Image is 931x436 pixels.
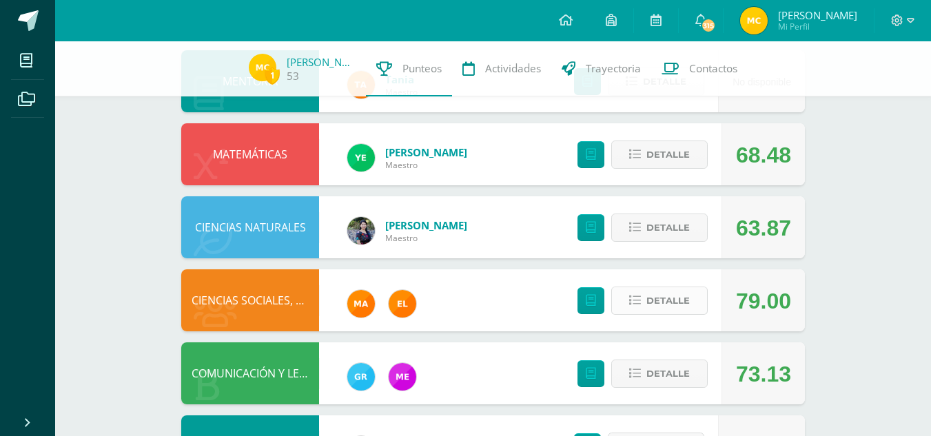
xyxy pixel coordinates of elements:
[736,343,791,405] div: 73.13
[689,61,737,76] span: Contactos
[385,232,467,244] span: Maestro
[740,7,768,34] img: 22a6108dc7668299ecf3147ba65ca67e.png
[736,124,791,186] div: 68.48
[265,67,280,84] span: 1
[701,18,716,33] span: 315
[551,41,651,96] a: Trayectoria
[287,69,299,83] a: 53
[646,142,690,167] span: Detalle
[385,218,467,232] a: [PERSON_NAME]
[736,197,791,259] div: 63.87
[611,287,708,315] button: Detalle
[181,196,319,258] div: CIENCIAS NATURALES
[181,269,319,331] div: CIENCIAS SOCIALES, FORMACIÓN CIUDADANA E INTERCULTURALIDAD
[452,41,551,96] a: Actividades
[611,141,708,169] button: Detalle
[181,342,319,404] div: COMUNICACIÓN Y LENGUAJE, IDIOMA ESPAÑOL
[402,61,442,76] span: Punteos
[347,144,375,172] img: dfa1fd8186729af5973cf42d94c5b6ba.png
[485,61,541,76] span: Actividades
[389,363,416,391] img: 498c526042e7dcf1c615ebb741a80315.png
[287,55,356,69] a: [PERSON_NAME]
[646,361,690,386] span: Detalle
[646,215,690,240] span: Detalle
[385,159,467,171] span: Maestro
[736,270,791,332] div: 79.00
[778,21,857,32] span: Mi Perfil
[385,145,467,159] a: [PERSON_NAME]
[611,214,708,242] button: Detalle
[181,123,319,185] div: MATEMÁTICAS
[249,54,276,81] img: 22a6108dc7668299ecf3147ba65ca67e.png
[389,290,416,318] img: 31c982a1c1d67d3c4d1e96adbf671f86.png
[778,8,857,22] span: [PERSON_NAME]
[347,363,375,391] img: 47e0c6d4bfe68c431262c1f147c89d8f.png
[646,288,690,313] span: Detalle
[651,41,748,96] a: Contactos
[611,360,708,388] button: Detalle
[586,61,641,76] span: Trayectoria
[366,41,452,96] a: Punteos
[347,217,375,245] img: b2b209b5ecd374f6d147d0bc2cef63fa.png
[347,290,375,318] img: 266030d5bbfb4fab9f05b9da2ad38396.png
